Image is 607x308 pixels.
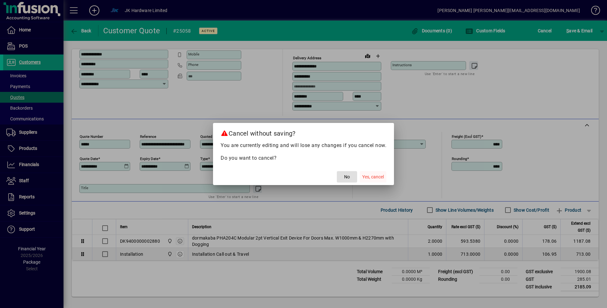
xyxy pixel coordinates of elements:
p: You are currently editing and will lose any changes if you cancel now. [221,142,386,149]
span: No [344,174,350,180]
h2: Cancel without saving? [213,123,394,141]
button: No [337,171,357,183]
p: Do you want to cancel? [221,154,386,162]
span: Yes, cancel [362,174,384,180]
button: Yes, cancel [360,171,386,183]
